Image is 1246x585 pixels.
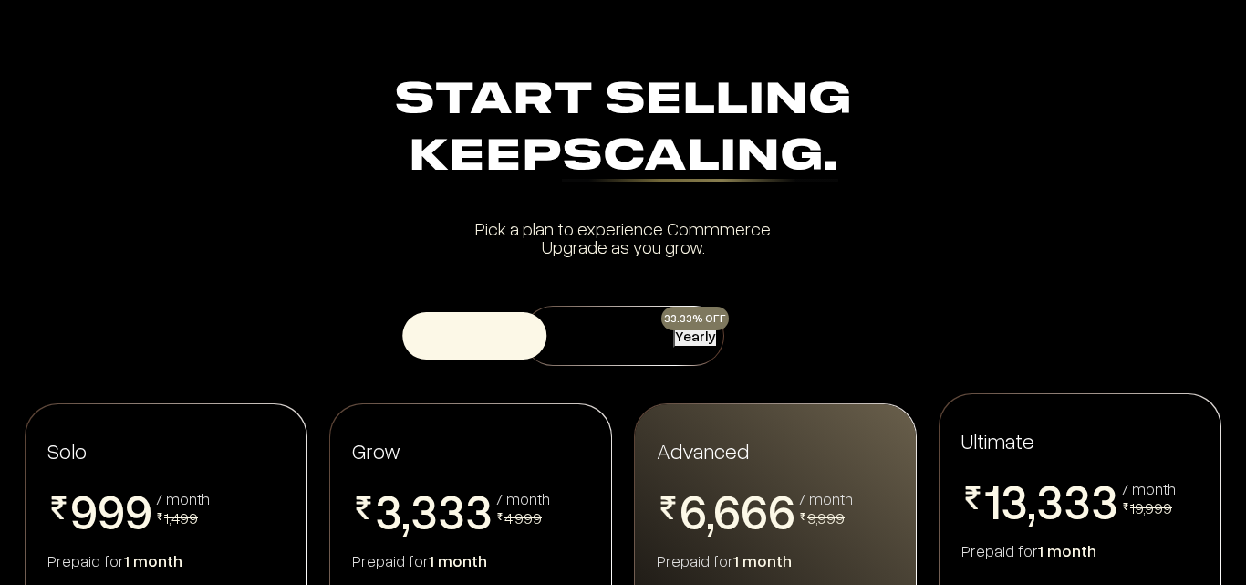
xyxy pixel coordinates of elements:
[375,486,493,535] span: 3,333
[352,549,589,571] div: Prepaid for
[657,436,749,465] span: Advanced
[562,136,838,182] div: Scaling.
[352,437,400,464] span: Grow
[156,513,163,520] img: pricing-rupee
[799,490,853,507] div: / month
[680,486,795,535] span: 6,666
[1130,497,1172,517] span: 19,999
[807,507,845,528] span: 9,999
[657,549,894,571] div: Prepaid for
[657,496,680,519] img: pricing-rupee
[496,490,550,507] div: / month
[164,507,198,528] span: 1,499
[47,549,285,571] div: Prepaid for
[1038,540,1096,560] span: 1 month
[47,496,70,519] img: pricing-rupee
[352,496,375,519] img: pricing-rupee
[529,312,673,360] button: Monthly
[70,486,152,535] span: 999
[47,437,87,464] span: Solo
[429,550,487,570] span: 1 month
[984,475,1118,525] span: 13,333
[661,307,729,330] div: 33.33% OFF
[496,513,504,520] img: pricing-rupee
[1122,503,1129,510] img: pricing-rupee
[114,219,1132,256] div: Pick a plan to experience Commmerce Upgrade as you grow.
[961,486,984,509] img: pricing-rupee
[114,130,1132,186] div: Keep
[1122,480,1176,496] div: / month
[124,550,182,570] span: 1 month
[961,426,1034,454] span: Ultimate
[733,550,792,570] span: 1 month
[156,490,210,507] div: / month
[799,513,806,520] img: pricing-rupee
[114,73,1132,186] div: Start Selling
[673,325,718,348] button: Yearly
[504,507,542,528] span: 4,999
[961,539,1199,561] div: Prepaid for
